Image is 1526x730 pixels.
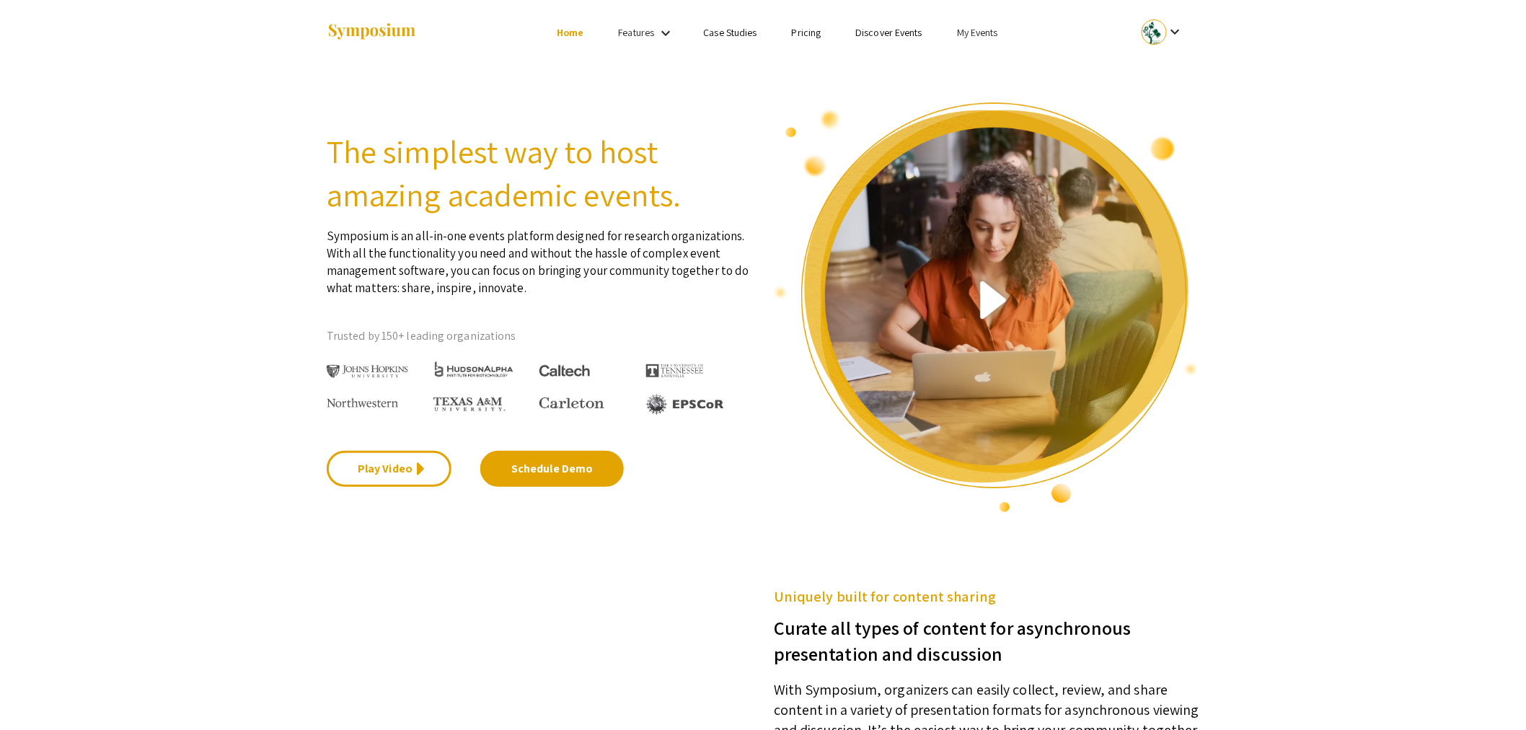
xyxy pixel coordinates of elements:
[957,26,998,39] a: My Events
[327,365,408,379] img: Johns Hopkins University
[327,325,752,347] p: Trusted by 150+ leading organizations
[557,26,583,39] a: Home
[774,607,1199,667] h3: Curate all types of content for asynchronous presentation and discussion
[646,394,725,415] img: EPSCOR
[327,398,399,407] img: Northwestern
[11,665,61,719] iframe: Chat
[433,397,506,412] img: Texas A&M University
[646,364,704,377] img: The University of Tennessee
[327,216,752,296] p: Symposium is an all-in-one events platform designed for research organizations. With all the func...
[539,397,604,409] img: Carleton
[619,26,655,39] a: Features
[774,586,1199,607] h5: Uniquely built for content sharing
[327,130,752,216] h2: The simplest way to host amazing academic events.
[774,101,1199,514] img: video overview of Symposium
[792,26,821,39] a: Pricing
[539,365,590,377] img: Caltech
[480,451,624,487] a: Schedule Demo
[657,25,674,42] mat-icon: Expand Features list
[433,361,515,377] img: HudsonAlpha
[327,451,451,487] a: Play Video
[1126,16,1199,48] button: Expand account dropdown
[855,26,922,39] a: Discover Events
[704,26,757,39] a: Case Studies
[1167,23,1184,40] mat-icon: Expand account dropdown
[327,22,417,42] img: Symposium by ForagerOne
